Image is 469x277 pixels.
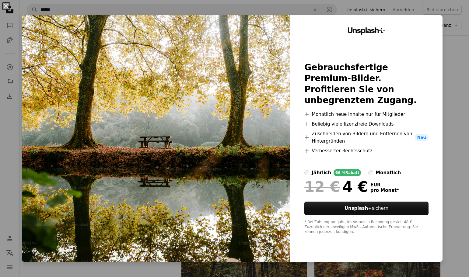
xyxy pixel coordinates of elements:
[304,147,429,154] li: Verbesserter Rechtsschutz
[304,170,309,175] input: jährlich66 %Rabatt
[304,179,340,195] span: 12 €
[304,179,368,195] div: 4 €
[415,134,429,141] span: Neu
[370,188,399,193] span: pro Monat *
[345,206,372,211] strong: Unsplash+
[304,62,429,106] h2: Gebrauchsfertige Premium-Bilder. Profitieren Sie von unbegrenztem Zugang.
[304,111,429,118] li: Monatlich neue Inhalte nur für Mitglieder
[304,202,429,215] button: Unsplash+sichern
[334,169,361,176] div: 66 % Rabatt
[304,130,429,145] li: Zuschneiden von Bildern und Entfernen von Hintergründen
[376,169,401,176] div: monatlich
[370,182,399,188] span: EUR
[368,170,373,175] input: monatlich
[312,169,331,176] div: jährlich
[304,220,429,234] div: * Bei Zahlung pro Jahr, im Voraus in Rechnung gestellt 48 € Zuzüglich der jeweiligen MwSt. Automa...
[304,120,429,128] li: Beliebig viele lizenzfreie Downloads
